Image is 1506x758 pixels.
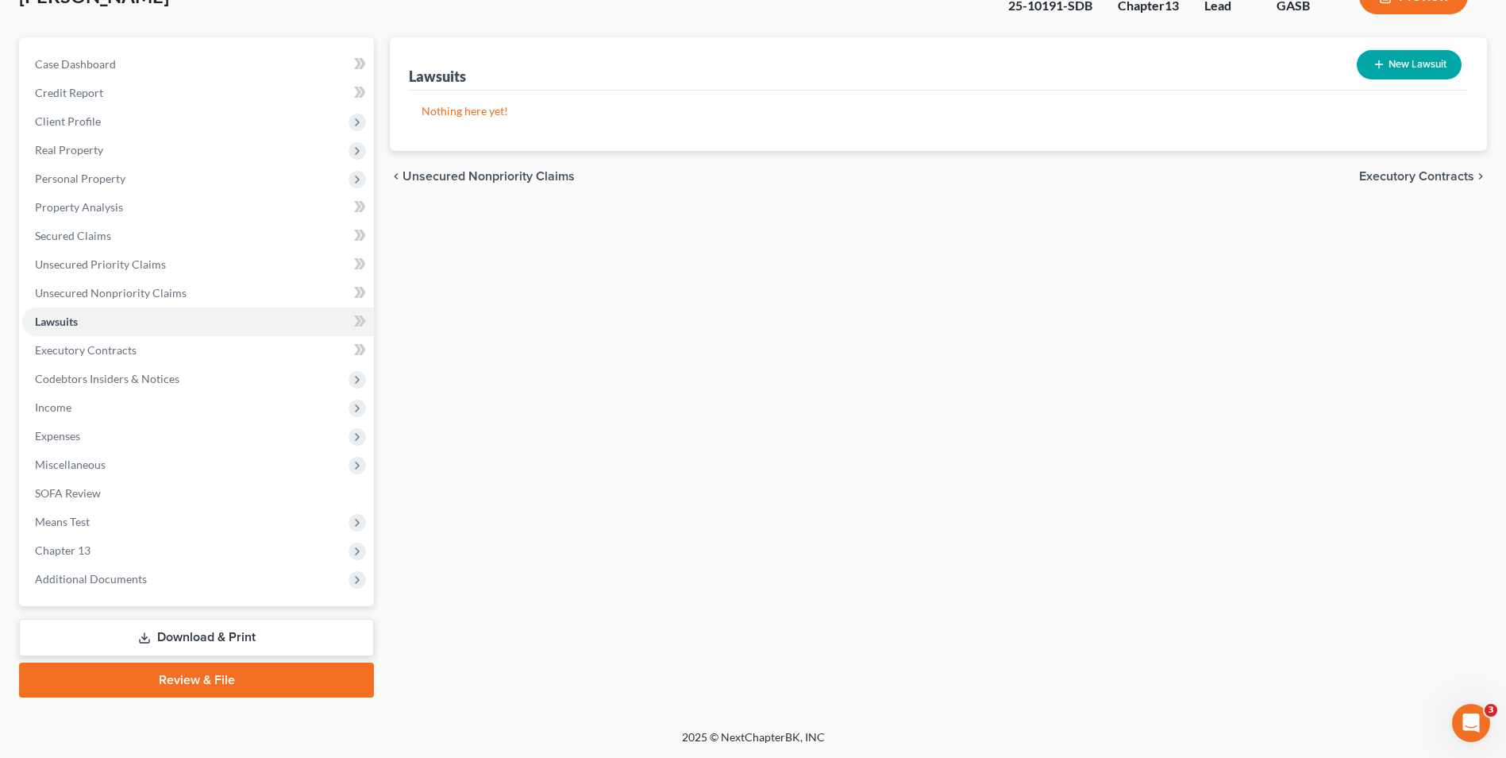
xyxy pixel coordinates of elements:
[22,79,374,107] a: Credit Report
[1357,50,1462,79] button: New Lawsuit
[35,343,137,357] span: Executory Contracts
[35,200,123,214] span: Property Analysis
[390,170,575,183] button: chevron_left Unsecured Nonpriority Claims
[402,170,575,183] span: Unsecured Nonpriority Claims
[35,572,147,586] span: Additional Documents
[35,257,166,271] span: Unsecured Priority Claims
[35,429,80,443] span: Expenses
[19,619,374,656] a: Download & Print
[22,50,374,79] a: Case Dashboard
[35,229,111,242] span: Secured Claims
[35,486,101,500] span: SOFA Review
[22,279,374,307] a: Unsecured Nonpriority Claims
[1359,170,1487,183] button: Executory Contracts chevron_right
[35,143,103,157] span: Real Property
[1359,170,1474,183] span: Executory Contracts
[1485,704,1497,717] span: 3
[22,222,374,250] a: Secured Claims
[22,250,374,279] a: Unsecured Priority Claims
[22,307,374,336] a: Lawsuits
[35,114,101,128] span: Client Profile
[35,86,103,99] span: Credit Report
[1452,704,1490,742] iframe: Intercom live chat
[422,103,1455,119] p: Nothing here yet!
[35,400,71,414] span: Income
[35,543,91,557] span: Chapter 13
[35,458,106,471] span: Miscellaneous
[35,286,187,300] span: Unsecured Nonpriority Claims
[35,57,116,71] span: Case Dashboard
[390,170,402,183] i: chevron_left
[22,479,374,508] a: SOFA Review
[35,515,90,528] span: Means Test
[409,67,466,86] div: Lawsuits
[22,193,374,222] a: Property Analysis
[35,172,125,185] span: Personal Property
[35,315,78,328] span: Lawsuits
[35,372,179,385] span: Codebtors Insiders & Notices
[19,663,374,698] a: Review & File
[22,336,374,365] a: Executory Contracts
[1474,170,1487,183] i: chevron_right
[301,729,1206,758] div: 2025 © NextChapterBK, INC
